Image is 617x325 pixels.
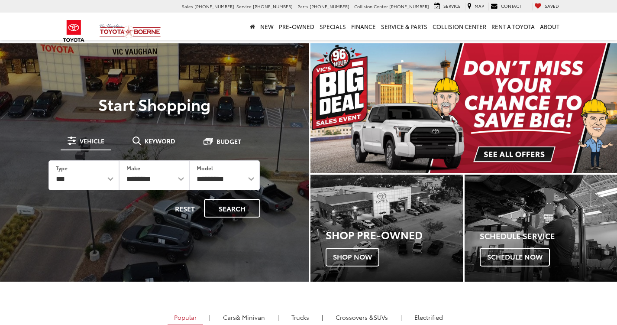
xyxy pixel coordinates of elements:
span: Service [236,3,252,10]
span: Schedule Now [480,248,550,266]
a: Schedule Service Schedule Now [465,175,617,282]
a: Pre-Owned [276,13,317,40]
span: Service [443,3,461,9]
li: | [275,313,281,322]
span: Crossovers & [336,313,374,322]
span: Vehicle [80,138,104,144]
span: Collision Center [354,3,388,10]
a: Home [247,13,258,40]
button: Reset [168,199,202,218]
div: Toyota [310,175,463,282]
a: About [537,13,562,40]
a: Trucks [285,310,316,325]
a: Specials [317,13,349,40]
a: New [258,13,276,40]
span: [PHONE_NUMBER] [389,3,429,10]
button: Search [204,199,260,218]
span: & Minivan [236,313,265,322]
a: Service [432,3,463,10]
span: [PHONE_NUMBER] [310,3,349,10]
a: Finance [349,13,378,40]
span: Sales [182,3,193,10]
span: Contact [501,3,521,9]
li: | [398,313,404,322]
a: Shop Pre-Owned Shop Now [310,175,463,282]
li: | [320,313,325,322]
a: My Saved Vehicles [532,3,561,10]
span: [PHONE_NUMBER] [194,3,234,10]
label: Type [56,164,68,172]
span: Map [475,3,484,9]
a: SUVs [329,310,394,325]
span: [PHONE_NUMBER] [253,3,293,10]
a: Rent a Toyota [489,13,537,40]
img: Toyota [58,17,90,45]
span: Parts [297,3,308,10]
p: Start Shopping [36,95,272,113]
div: Toyota [465,175,617,282]
a: Map [465,3,486,10]
h3: Shop Pre-Owned [326,229,463,240]
span: Budget [216,138,241,144]
a: Cars [216,310,271,325]
label: Model [197,164,213,172]
a: Contact [488,3,523,10]
a: Collision Center [430,13,489,40]
a: Service & Parts: Opens in a new tab [378,13,430,40]
label: Make [126,164,140,172]
span: Saved [545,3,559,9]
li: | [207,313,213,322]
span: Keyword [145,138,175,144]
a: Electrified [408,310,449,325]
img: Vic Vaughan Toyota of Boerne [99,23,161,39]
h4: Schedule Service [480,232,617,240]
span: Shop Now [326,248,379,266]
